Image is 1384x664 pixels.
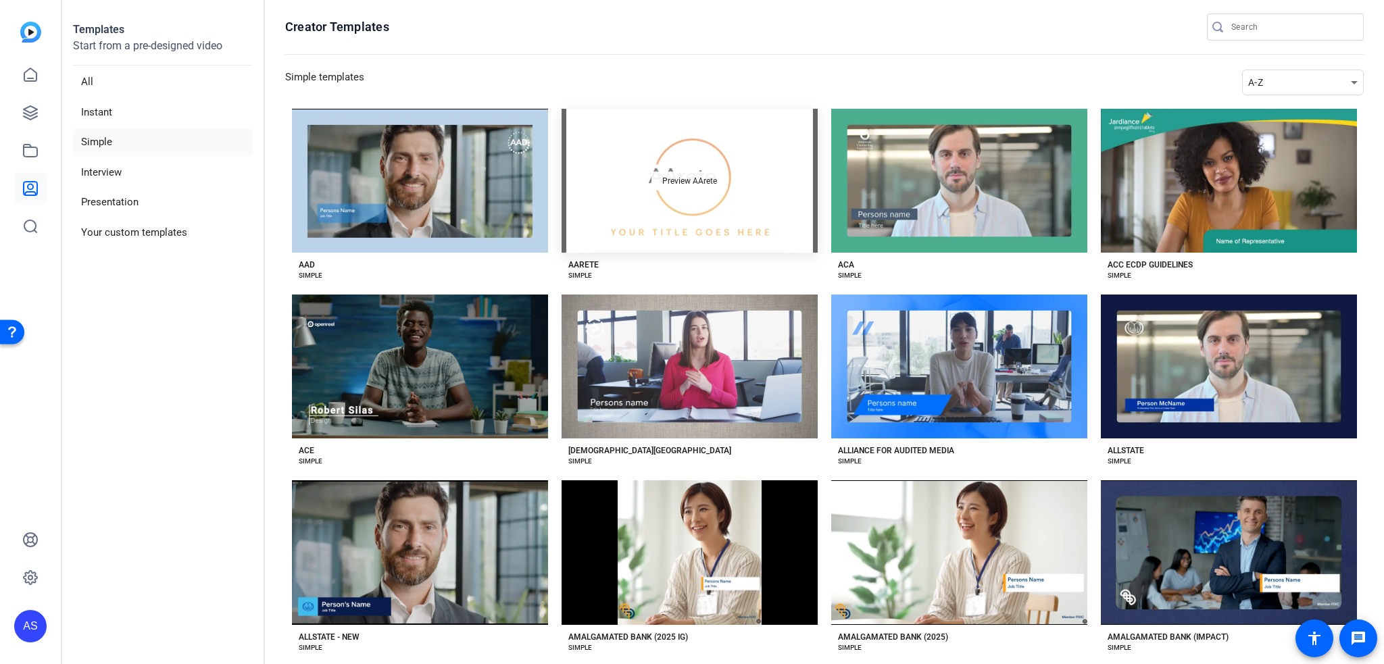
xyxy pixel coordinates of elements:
[568,456,592,467] div: SIMPLE
[14,610,47,642] div: AS
[1108,642,1131,653] div: SIMPLE
[562,109,818,253] button: Template imagePreview AArete
[831,109,1087,253] button: Template image
[73,219,253,247] li: Your custom templates
[1101,295,1357,438] button: Template image
[831,480,1087,624] button: Template image
[285,70,364,95] h3: Simple templates
[831,295,1087,438] button: Template image
[73,159,253,186] li: Interview
[292,109,548,253] button: Template image
[562,295,818,438] button: Template image
[838,456,862,467] div: SIMPLE
[299,270,322,281] div: SIMPLE
[285,19,389,35] h1: Creator Templates
[568,270,592,281] div: SIMPLE
[73,23,124,36] strong: Templates
[299,259,315,270] div: AAD
[568,259,599,270] div: AARETE
[1350,630,1366,646] mat-icon: message
[299,445,314,456] div: ACE
[73,38,253,66] p: Start from a pre-designed video
[1108,270,1131,281] div: SIMPLE
[20,22,41,43] img: blue-gradient.svg
[1108,456,1131,467] div: SIMPLE
[838,270,862,281] div: SIMPLE
[568,445,731,456] div: [DEMOGRAPHIC_DATA][GEOGRAPHIC_DATA]
[1108,632,1229,642] div: AMALGAMATED BANK (IMPACT)
[1101,109,1357,253] button: Template image
[568,632,688,642] div: AMALGAMATED BANK (2025 IG)
[1101,480,1357,624] button: Template image
[292,295,548,438] button: Template image
[299,642,322,653] div: SIMPLE
[1306,630,1323,646] mat-icon: accessibility
[1248,77,1263,88] span: A-Z
[73,188,253,216] li: Presentation
[1231,19,1353,35] input: Search
[299,632,360,642] div: ALLSTATE - NEW
[1108,259,1193,270] div: ACC ECDP GUIDELINES
[299,456,322,467] div: SIMPLE
[838,632,948,642] div: AMALGAMATED BANK (2025)
[73,68,253,96] li: All
[73,128,253,156] li: Simple
[568,642,592,653] div: SIMPLE
[838,259,854,270] div: ACA
[838,445,954,456] div: ALLIANCE FOR AUDITED MEDIA
[662,177,717,185] span: Preview AArete
[73,99,253,126] li: Instant
[562,480,818,624] button: Template image
[838,642,862,653] div: SIMPLE
[292,480,548,624] button: Template image
[1108,445,1144,456] div: ALLSTATE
